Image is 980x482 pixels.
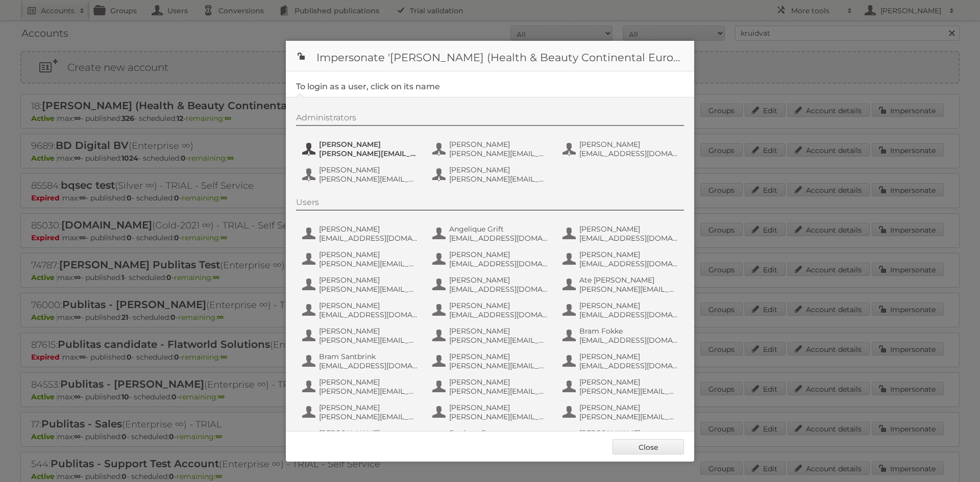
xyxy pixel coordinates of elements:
button: [PERSON_NAME] [PERSON_NAME][EMAIL_ADDRESS][DOMAIN_NAME] [561,427,681,448]
span: [PERSON_NAME] [449,377,548,387]
span: [PERSON_NAME] [579,428,678,438]
button: [PERSON_NAME] [EMAIL_ADDRESS][DOMAIN_NAME] [431,274,551,295]
button: [PERSON_NAME] [PERSON_NAME][EMAIL_ADDRESS][DOMAIN_NAME] [431,325,551,346]
span: [PERSON_NAME] [319,403,418,412]
button: Danique Bats [EMAIL_ADDRESS][DOMAIN_NAME] [431,427,551,448]
span: Bram Santbrink [319,352,418,361]
button: [PERSON_NAME] [EMAIL_ADDRESS][DOMAIN_NAME] [301,223,421,244]
span: [PERSON_NAME][EMAIL_ADDRESS][DOMAIN_NAME] [449,149,548,158]
legend: To login as a user, click on its name [296,82,440,91]
button: [PERSON_NAME] [EMAIL_ADDRESS][DOMAIN_NAME] [561,300,681,320]
button: Angelique Grift [EMAIL_ADDRESS][DOMAIN_NAME] [431,223,551,244]
button: Bram Santbrink [EMAIL_ADDRESS][DOMAIN_NAME] [301,351,421,371]
button: [PERSON_NAME] [EMAIL_ADDRESS][DOMAIN_NAME] [561,249,681,269]
span: [EMAIL_ADDRESS][DOMAIN_NAME] [319,234,418,243]
span: [EMAIL_ADDRESS][DOMAIN_NAME] [319,361,418,370]
button: [PERSON_NAME] [PERSON_NAME][EMAIL_ADDRESS][DOMAIN_NAME] [431,164,551,185]
span: [PERSON_NAME] [579,224,678,234]
button: [PERSON_NAME] [PERSON_NAME][EMAIL_ADDRESS][DOMAIN_NAME] [301,274,421,295]
span: [PERSON_NAME] [449,403,548,412]
span: [PERSON_NAME] [579,140,678,149]
span: [EMAIL_ADDRESS][DOMAIN_NAME] [579,149,678,158]
span: Ate [PERSON_NAME] [579,275,678,285]
button: [PERSON_NAME] [PERSON_NAME][EMAIL_ADDRESS][DOMAIN_NAME] [301,139,421,159]
span: [PERSON_NAME] [319,140,418,149]
span: [PERSON_NAME] [449,326,548,336]
span: [PERSON_NAME] [579,301,678,310]
span: [PERSON_NAME][EMAIL_ADDRESS][DOMAIN_NAME] [579,387,678,396]
button: [PERSON_NAME] [PERSON_NAME][EMAIL_ADDRESS][DOMAIN_NAME] [431,376,551,397]
button: [PERSON_NAME] [PERSON_NAME][EMAIL_ADDRESS][DOMAIN_NAME] [561,402,681,422]
span: [PERSON_NAME] [319,250,418,259]
span: [PERSON_NAME][EMAIL_ADDRESS][DOMAIN_NAME] [449,336,548,345]
span: [PERSON_NAME][EMAIL_ADDRESS][DOMAIN_NAME] [579,412,678,421]
span: [PERSON_NAME] [579,403,678,412]
button: [PERSON_NAME] [PERSON_NAME][EMAIL_ADDRESS][DOMAIN_NAME] [301,164,421,185]
span: [PERSON_NAME] [449,140,548,149]
span: [PERSON_NAME] [319,428,418,438]
button: [PERSON_NAME] [EMAIL_ADDRESS][DOMAIN_NAME] [301,427,421,448]
span: [PERSON_NAME] [319,275,418,285]
span: Angelique Grift [449,224,548,234]
span: [PERSON_NAME][EMAIL_ADDRESS][DOMAIN_NAME] [319,336,418,345]
button: [PERSON_NAME] [EMAIL_ADDRESS][DOMAIN_NAME] [431,300,551,320]
button: [PERSON_NAME] [PERSON_NAME][EMAIL_ADDRESS][DOMAIN_NAME] [431,139,551,159]
button: [PERSON_NAME] [EMAIL_ADDRESS][DOMAIN_NAME] [431,249,551,269]
span: [PERSON_NAME][EMAIL_ADDRESS][DOMAIN_NAME] [449,174,548,184]
button: [PERSON_NAME] [EMAIL_ADDRESS][DOMAIN_NAME] [561,351,681,371]
span: [PERSON_NAME][EMAIL_ADDRESS][DOMAIN_NAME] [319,285,418,294]
span: [PERSON_NAME] [319,224,418,234]
span: [PERSON_NAME][EMAIL_ADDRESS][DOMAIN_NAME] [449,361,548,370]
span: [EMAIL_ADDRESS][DOMAIN_NAME] [449,285,548,294]
span: [PERSON_NAME] [449,275,548,285]
span: [PERSON_NAME] [449,301,548,310]
span: [PERSON_NAME][EMAIL_ADDRESS][DOMAIN_NAME] [449,387,548,396]
h1: Impersonate '[PERSON_NAME] (Health & Beauty Continental Europe) B.V.' [286,41,694,71]
span: [PERSON_NAME] [319,301,418,310]
span: [PERSON_NAME] [579,352,678,361]
button: [PERSON_NAME] [PERSON_NAME][EMAIL_ADDRESS][DOMAIN_NAME] [301,325,421,346]
button: Ate [PERSON_NAME] [PERSON_NAME][EMAIL_ADDRESS][DOMAIN_NAME] [561,274,681,295]
span: [PERSON_NAME][EMAIL_ADDRESS][DOMAIN_NAME] [319,149,418,158]
span: Bram Fokke [579,326,678,336]
div: Users [296,197,684,211]
button: [PERSON_NAME] [PERSON_NAME][EMAIL_ADDRESS][DOMAIN_NAME] [431,402,551,422]
span: [EMAIL_ADDRESS][DOMAIN_NAME] [579,259,678,268]
span: [PERSON_NAME] [579,250,678,259]
span: [PERSON_NAME][EMAIL_ADDRESS][DOMAIN_NAME] [319,387,418,396]
span: [PERSON_NAME] [319,326,418,336]
button: [PERSON_NAME] [PERSON_NAME][EMAIL_ADDRESS][DOMAIN_NAME] [301,402,421,422]
span: [PERSON_NAME] [449,250,548,259]
div: Administrators [296,113,684,126]
button: [PERSON_NAME] [EMAIL_ADDRESS][DOMAIN_NAME] [561,223,681,244]
button: [PERSON_NAME] [EMAIL_ADDRESS][DOMAIN_NAME] [301,300,421,320]
span: [EMAIL_ADDRESS][DOMAIN_NAME] [579,336,678,345]
button: [PERSON_NAME] [EMAIL_ADDRESS][DOMAIN_NAME] [561,139,681,159]
span: [EMAIL_ADDRESS][DOMAIN_NAME] [319,310,418,319]
button: [PERSON_NAME] [PERSON_NAME][EMAIL_ADDRESS][DOMAIN_NAME] [301,376,421,397]
a: Close [612,439,684,454]
span: [PERSON_NAME][EMAIL_ADDRESS][DOMAIN_NAME] [579,285,678,294]
button: Bram Fokke [EMAIL_ADDRESS][DOMAIN_NAME] [561,325,681,346]
span: [EMAIL_ADDRESS][DOMAIN_NAME] [449,234,548,243]
button: [PERSON_NAME] [PERSON_NAME][EMAIL_ADDRESS][DOMAIN_NAME] [561,376,681,397]
button: [PERSON_NAME] [PERSON_NAME][EMAIL_ADDRESS][DOMAIN_NAME] [431,351,551,371]
span: [EMAIL_ADDRESS][DOMAIN_NAME] [579,361,678,370]
span: [EMAIL_ADDRESS][DOMAIN_NAME] [579,310,678,319]
span: [PERSON_NAME][EMAIL_ADDRESS][DOMAIN_NAME] [449,412,548,421]
span: [PERSON_NAME][EMAIL_ADDRESS][DOMAIN_NAME] [319,259,418,268]
span: [PERSON_NAME] [579,377,678,387]
span: [PERSON_NAME] [449,352,548,361]
button: [PERSON_NAME] [PERSON_NAME][EMAIL_ADDRESS][DOMAIN_NAME] [301,249,421,269]
span: [PERSON_NAME] [319,165,418,174]
span: [PERSON_NAME][EMAIL_ADDRESS][DOMAIN_NAME] [319,412,418,421]
span: [EMAIL_ADDRESS][DOMAIN_NAME] [449,310,548,319]
span: Danique Bats [449,428,548,438]
span: [EMAIL_ADDRESS][DOMAIN_NAME] [449,259,548,268]
span: [PERSON_NAME][EMAIL_ADDRESS][DOMAIN_NAME] [319,174,418,184]
span: [EMAIL_ADDRESS][DOMAIN_NAME] [579,234,678,243]
span: [PERSON_NAME] [449,165,548,174]
span: [PERSON_NAME] [319,377,418,387]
